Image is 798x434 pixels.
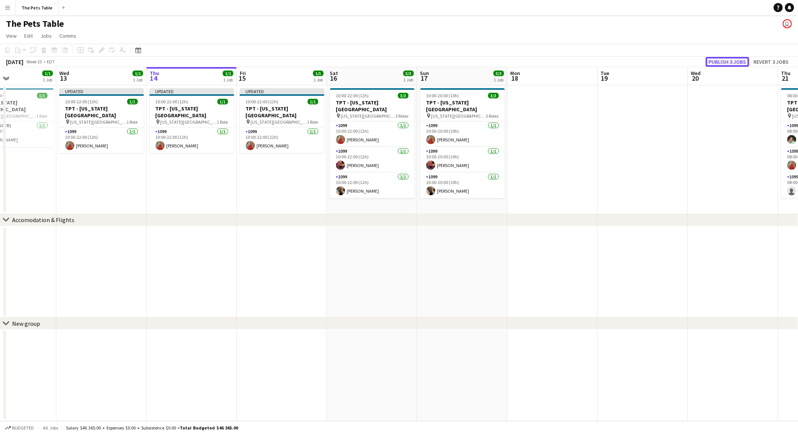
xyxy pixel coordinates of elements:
[59,32,76,39] span: Comms
[161,119,217,125] span: [US_STATE][GEOGRAPHIC_DATA]
[12,320,40,327] div: New group
[37,113,48,119] span: 1 Role
[509,74,520,83] span: 18
[150,88,234,153] app-job-card: Updated10:00-22:00 (12h)1/1TPT - [US_STATE][GEOGRAPHIC_DATA] [US_STATE][GEOGRAPHIC_DATA]1 Role109...
[690,74,701,83] span: 20
[431,113,486,119] span: [US_STATE][GEOGRAPHIC_DATA]
[42,71,53,76] span: 1/1
[330,88,415,198] app-job-card: 10:00-22:00 (12h)3/3TPT - [US_STATE][GEOGRAPHIC_DATA] [US_STATE][GEOGRAPHIC_DATA]3 Roles10991/110...
[420,88,505,198] app-job-card: 10:00-20:00 (10h)3/3TPT - [US_STATE][GEOGRAPHIC_DATA] [US_STATE][GEOGRAPHIC_DATA]3 Roles10991/110...
[601,70,610,77] span: Tue
[691,70,701,77] span: Wed
[783,19,792,28] app-user-avatar: Jamie Neale
[313,71,324,76] span: 1/1
[223,77,233,83] div: 1 Job
[58,74,69,83] span: 13
[420,70,429,77] span: Sun
[313,77,323,83] div: 1 Job
[217,119,228,125] span: 1 Role
[127,99,138,104] span: 1/1
[420,121,505,147] app-card-role: 10991/110:00-20:00 (10h)[PERSON_NAME]
[330,173,415,198] app-card-role: 10991/110:00-22:00 (12h)[PERSON_NAME]
[24,32,33,39] span: Edit
[6,18,64,29] h1: The Pets Table
[240,88,324,153] app-job-card: Updated10:00-22:00 (12h)1/1TPT - [US_STATE][GEOGRAPHIC_DATA] [US_STATE][GEOGRAPHIC_DATA]1 Role109...
[15,0,59,15] button: The Pets Table
[21,31,36,41] a: Edit
[59,88,144,94] div: Updated
[240,105,324,119] h3: TPT - [US_STATE][GEOGRAPHIC_DATA]
[240,127,324,153] app-card-role: 10991/110:00-22:00 (12h)[PERSON_NAME]
[37,93,48,98] span: 1/1
[12,216,74,224] div: Accomodation & Flights
[494,71,504,76] span: 3/3
[37,31,55,41] a: Jobs
[40,32,52,39] span: Jobs
[150,88,234,94] div: Updated
[308,99,318,104] span: 1/1
[42,425,60,431] span: All jobs
[404,77,414,83] div: 1 Job
[486,113,499,119] span: 3 Roles
[330,121,415,147] app-card-role: 10991/110:00-22:00 (12h)[PERSON_NAME]
[511,70,520,77] span: Mon
[329,74,338,83] span: 16
[706,57,749,67] button: Publish 3 jobs
[307,119,318,125] span: 1 Role
[156,99,188,104] span: 10:00-22:00 (12h)
[240,88,324,94] div: Updated
[426,93,459,98] span: 10:00-20:00 (10h)
[330,147,415,173] app-card-role: 10991/110:00-22:00 (12h)[PERSON_NAME]
[4,424,35,432] button: Budgeted
[330,70,338,77] span: Sat
[420,147,505,173] app-card-role: 10991/110:00-20:00 (10h)[PERSON_NAME]
[150,127,234,153] app-card-role: 10991/110:00-22:00 (12h)[PERSON_NAME]
[341,113,396,119] span: [US_STATE][GEOGRAPHIC_DATA]
[59,127,144,153] app-card-role: 10991/110:00-22:00 (12h)[PERSON_NAME]
[398,93,409,98] span: 3/3
[600,74,610,83] span: 19
[751,57,792,67] button: Revert 3 jobs
[150,105,234,119] h3: TPT - [US_STATE][GEOGRAPHIC_DATA]
[780,74,791,83] span: 21
[396,113,409,119] span: 3 Roles
[133,71,143,76] span: 1/1
[419,74,429,83] span: 17
[70,119,127,125] span: [US_STATE][GEOGRAPHIC_DATA]
[240,70,246,77] span: Fri
[403,71,414,76] span: 3/3
[330,99,415,113] h3: TPT - [US_STATE][GEOGRAPHIC_DATA]
[781,70,791,77] span: Thu
[148,74,159,83] span: 14
[56,31,79,41] a: Comms
[488,93,499,98] span: 3/3
[251,119,307,125] span: [US_STATE][GEOGRAPHIC_DATA]
[127,119,138,125] span: 1 Role
[336,93,369,98] span: 10:00-22:00 (12h)
[65,99,98,104] span: 10:00-22:00 (12h)
[43,77,52,83] div: 1 Job
[223,71,233,76] span: 1/1
[218,99,228,104] span: 1/1
[6,32,17,39] span: View
[246,99,279,104] span: 10:00-22:00 (12h)
[66,425,238,431] div: Salary $46 365.00 + Expenses $0.00 + Subsistence $0.00 =
[12,425,34,431] span: Budgeted
[6,58,23,66] div: [DATE]
[3,31,20,41] a: View
[239,74,246,83] span: 15
[59,88,144,153] app-job-card: Updated10:00-22:00 (12h)1/1TPT - [US_STATE][GEOGRAPHIC_DATA] [US_STATE][GEOGRAPHIC_DATA]1 Role109...
[494,77,504,83] div: 1 Job
[150,70,159,77] span: Thu
[59,70,69,77] span: Wed
[59,105,144,119] h3: TPT - [US_STATE][GEOGRAPHIC_DATA]
[420,173,505,198] app-card-role: 10991/110:00-20:00 (10h)[PERSON_NAME]
[25,59,44,64] span: Week 33
[133,77,143,83] div: 1 Job
[47,59,55,64] div: EDT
